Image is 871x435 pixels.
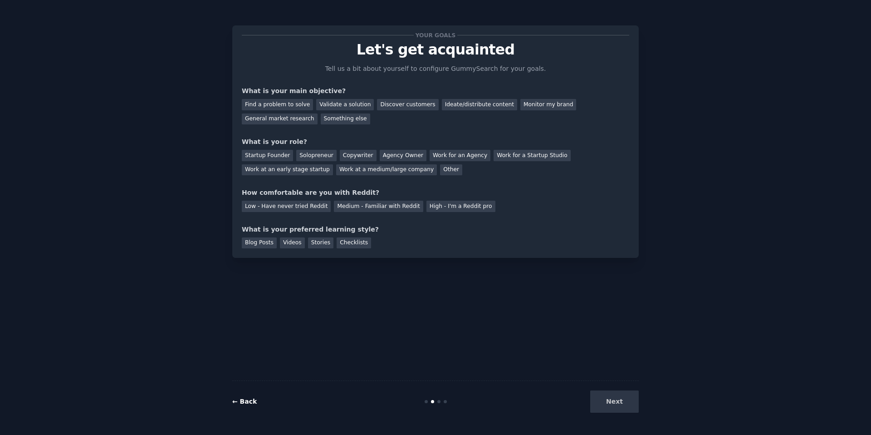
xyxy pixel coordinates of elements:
[337,237,371,249] div: Checklists
[242,86,629,96] div: What is your main objective?
[340,150,377,161] div: Copywriter
[520,99,576,110] div: Monitor my brand
[232,398,257,405] a: ← Back
[242,150,293,161] div: Startup Founder
[242,237,277,249] div: Blog Posts
[321,114,370,125] div: Something else
[321,64,550,74] p: Tell us a bit about yourself to configure GummySearch for your goals.
[242,99,313,110] div: Find a problem to solve
[296,150,336,161] div: Solopreneur
[334,201,423,212] div: Medium - Familiar with Reddit
[336,164,437,176] div: Work at a medium/large company
[242,188,629,198] div: How comfortable are you with Reddit?
[242,225,629,234] div: What is your preferred learning style?
[280,237,305,249] div: Videos
[430,150,490,161] div: Work for an Agency
[242,164,333,176] div: Work at an early stage startup
[442,99,517,110] div: Ideate/distribute content
[426,201,495,212] div: High - I'm a Reddit pro
[316,99,374,110] div: Validate a solution
[242,42,629,58] p: Let's get acquainted
[414,30,457,40] span: Your goals
[242,114,318,125] div: General market research
[242,201,331,212] div: Low - Have never tried Reddit
[308,237,333,249] div: Stories
[380,150,426,161] div: Agency Owner
[494,150,570,161] div: Work for a Startup Studio
[440,164,462,176] div: Other
[377,99,438,110] div: Discover customers
[242,137,629,147] div: What is your role?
